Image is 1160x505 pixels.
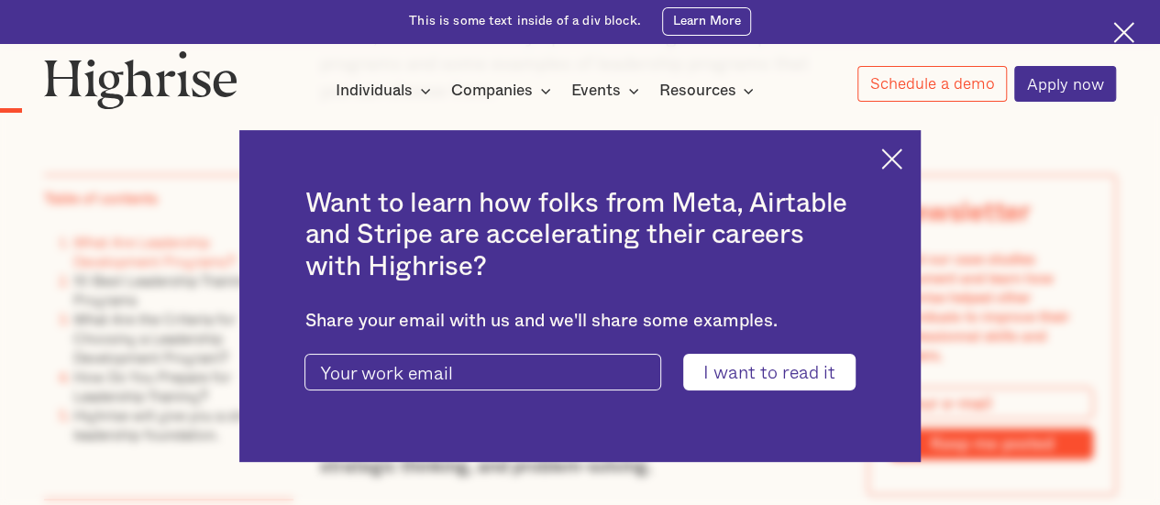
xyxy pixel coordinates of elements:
[336,80,413,102] div: Individuals
[336,80,436,102] div: Individuals
[658,80,735,102] div: Resources
[304,354,660,390] input: Your work email
[857,66,1007,102] a: Schedule a demo
[304,354,855,390] form: current-ascender-blog-article-modal-form
[683,354,855,390] input: I want to read it
[451,80,533,102] div: Companies
[1014,66,1116,102] a: Apply now
[662,7,751,36] a: Learn More
[409,13,641,30] div: This is some text inside of a div block.
[304,311,855,332] div: Share your email with us and we'll share some examples.
[571,80,645,102] div: Events
[1113,22,1134,43] img: Cross icon
[44,50,238,109] img: Highrise logo
[658,80,759,102] div: Resources
[571,80,621,102] div: Events
[881,148,902,170] img: Cross icon
[304,188,855,282] h2: Want to learn how folks from Meta, Airtable and Stripe are accelerating their careers with Highrise?
[451,80,557,102] div: Companies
